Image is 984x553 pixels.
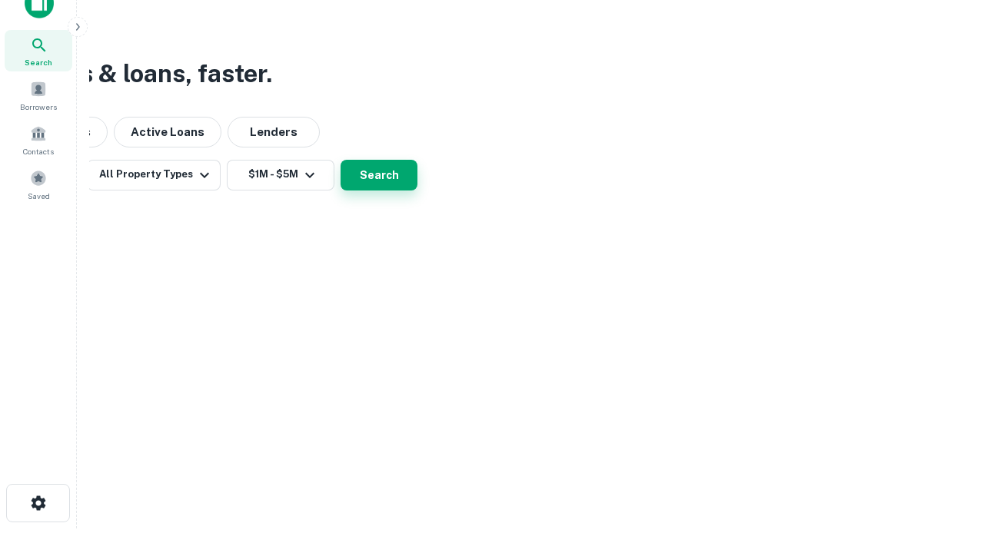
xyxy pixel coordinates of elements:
[114,117,221,147] button: Active Loans
[25,56,52,68] span: Search
[341,160,417,190] button: Search
[227,160,334,190] button: $1M - $5M
[5,30,72,71] a: Search
[228,117,320,147] button: Lenders
[5,75,72,116] a: Borrowers
[5,119,72,161] a: Contacts
[87,160,221,190] button: All Property Types
[20,101,57,113] span: Borrowers
[5,164,72,205] a: Saved
[23,145,54,157] span: Contacts
[907,430,984,504] iframe: Chat Widget
[28,190,50,202] span: Saved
